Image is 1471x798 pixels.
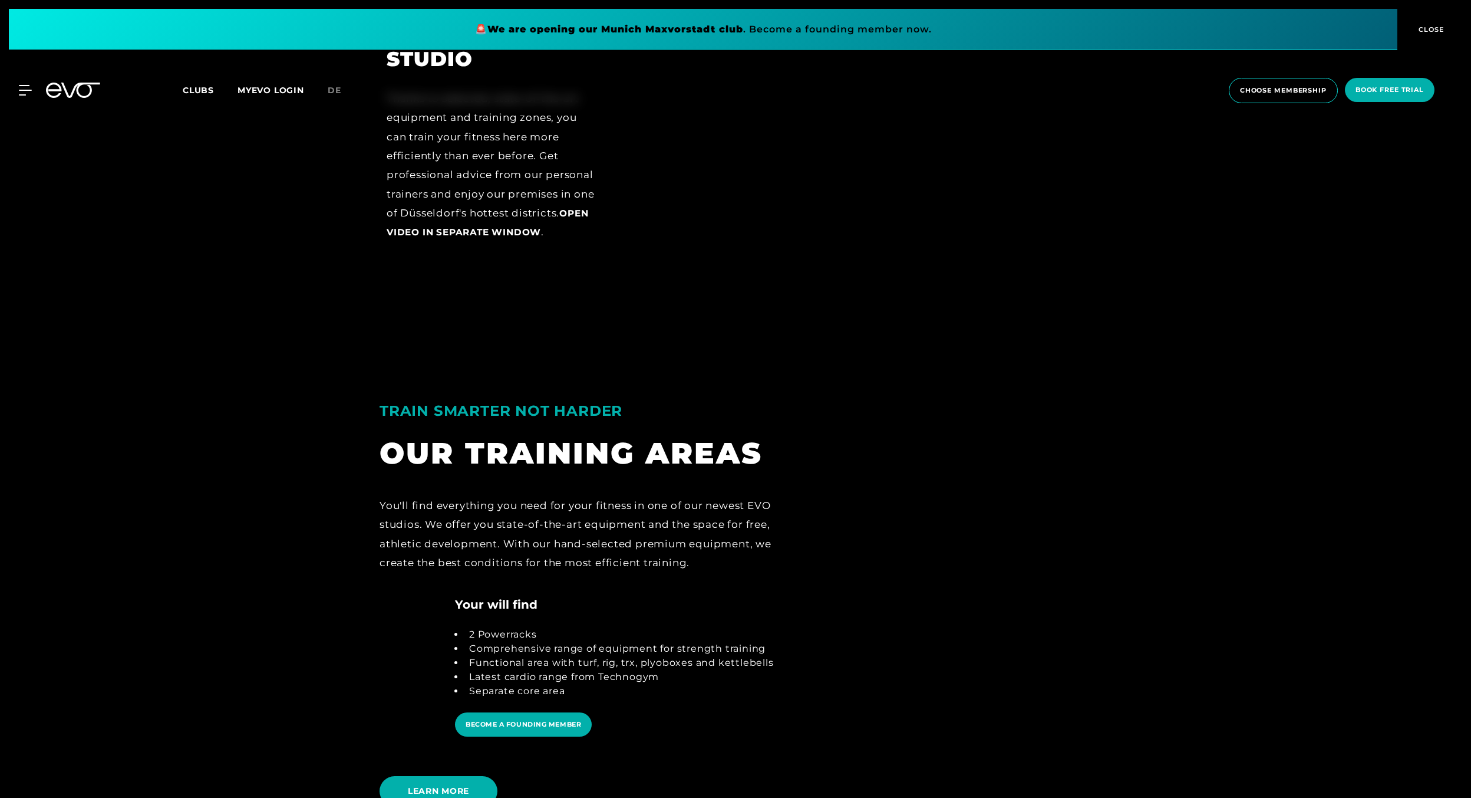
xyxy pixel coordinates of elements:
[1240,86,1327,96] span: choose membership
[387,89,597,241] div: Thanks to selected, state-of-the-art equipment and training zones, you can train your fitness her...
[1355,85,1424,95] span: book free trial
[328,84,355,97] a: de
[1416,24,1444,35] span: CLOSE
[380,397,785,425] div: TRAIN SMARTER NOT HARDER
[408,785,469,797] span: LEARN MORE
[464,642,774,656] li: Comprehensive range of equipment for strength training
[1397,9,1462,50] button: CLOSE
[380,434,785,472] div: OUR TRAINING AREAS
[1341,78,1438,103] a: book free trial
[328,85,341,96] span: de
[455,596,537,613] h4: Your will find
[464,628,774,642] li: 2 Powerracks
[464,684,774,698] li: Separate core area
[1225,78,1341,103] a: choose membership
[455,712,592,737] a: BECOME A FOUNDING MEMBER
[183,85,214,96] span: Clubs
[183,84,238,96] a: Clubs
[380,496,785,572] div: You'll find everything you need for your fitness in one of our newest EVO studios. We offer you s...
[464,656,774,670] li: Functional area with turf, rig, trx, plyoboxes and kettlebells
[464,670,774,684] li: Latest cardio range from Technogym
[238,85,304,96] a: MYEVO LOGIN
[466,720,581,730] span: BECOME A FOUNDING MEMBER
